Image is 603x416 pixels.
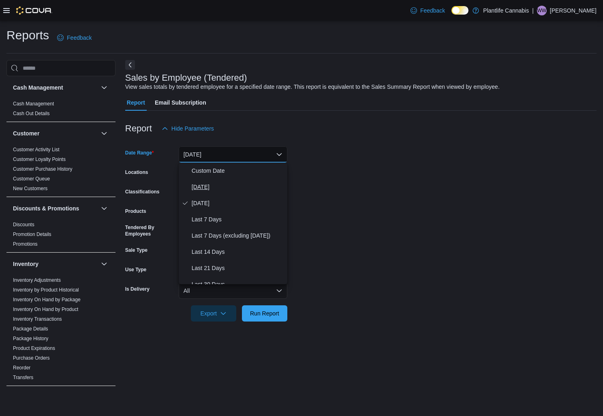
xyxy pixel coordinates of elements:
span: Feedback [420,6,445,15]
span: Last 14 Days [192,247,284,257]
a: Promotions [13,241,38,247]
a: Cash Management [13,101,54,107]
a: Customer Activity List [13,147,60,152]
label: Tendered By Employees [125,224,175,237]
button: Discounts & Promotions [99,204,109,213]
div: Inventory [6,275,115,386]
span: Last 7 Days (excluding [DATE]) [192,231,284,240]
button: Hide Parameters [158,120,217,137]
span: Cash Out Details [13,110,50,117]
button: Cash Management [99,83,109,92]
a: Discounts [13,222,34,227]
button: Export [191,305,236,322]
div: William White [537,6,547,15]
div: Cash Management [6,99,115,122]
div: Customer [6,145,115,197]
h3: Inventory [13,260,38,268]
label: Classifications [125,189,160,195]
span: Inventory On Hand by Package [13,296,81,303]
a: Customer Purchase History [13,166,73,172]
span: New Customers [13,185,47,192]
span: Package History [13,335,48,342]
button: Run Report [242,305,287,322]
a: Transfers [13,375,33,380]
button: [DATE] [179,146,287,163]
span: Email Subscription [155,94,206,111]
button: Customer [13,129,98,137]
div: Discounts & Promotions [6,220,115,252]
span: Discounts [13,221,34,228]
h3: Sales by Employee (Tendered) [125,73,247,83]
a: New Customers [13,186,47,191]
img: Cova [16,6,52,15]
a: Reorder [13,365,30,371]
a: Package Details [13,326,48,332]
button: Cash Management [13,84,98,92]
a: Inventory Transactions [13,316,62,322]
a: Inventory Adjustments [13,277,61,283]
a: Customer Loyalty Points [13,157,66,162]
button: Inventory [99,259,109,269]
h3: Report [125,124,152,133]
label: Locations [125,169,148,176]
label: Products [125,208,146,214]
a: Inventory On Hand by Product [13,307,78,312]
a: Purchase Orders [13,355,50,361]
span: Custom Date [192,166,284,176]
a: Customer Queue [13,176,50,182]
a: Feedback [54,30,95,46]
p: [PERSON_NAME] [550,6,597,15]
span: Transfers [13,374,33,381]
button: Discounts & Promotions [13,204,98,212]
span: Run Report [250,309,279,317]
label: Sale Type [125,247,148,253]
span: Package Details [13,326,48,332]
a: Package History [13,336,48,341]
span: Last 7 Days [192,214,284,224]
span: Report [127,94,145,111]
button: All [179,283,287,299]
span: Last 21 Days [192,263,284,273]
span: Feedback [67,34,92,42]
span: Customer Loyalty Points [13,156,66,163]
button: Customer [99,129,109,138]
label: Use Type [125,266,146,273]
a: Product Expirations [13,345,55,351]
span: Export [196,305,231,322]
a: Feedback [407,2,448,19]
a: Inventory by Product Historical [13,287,79,293]
h3: Customer [13,129,39,137]
a: Inventory On Hand by Package [13,297,81,302]
span: Last 30 Days [192,279,284,289]
h1: Reports [6,27,49,43]
div: Select listbox [179,163,287,284]
span: [DATE] [192,198,284,208]
span: Reorder [13,365,30,371]
span: Customer Activity List [13,146,60,153]
h3: Cash Management [13,84,63,92]
button: Next [125,60,135,70]
a: Promotion Details [13,232,51,237]
input: Dark Mode [451,6,468,15]
span: [DATE] [192,182,284,192]
a: Cash Out Details [13,111,50,116]
div: View sales totals by tendered employee for a specified date range. This report is equivalent to t... [125,83,500,91]
p: Plantlife Cannabis [483,6,529,15]
h3: Discounts & Promotions [13,204,79,212]
label: Date Range [125,150,154,156]
span: Customer Queue [13,176,50,182]
label: Is Delivery [125,286,150,292]
button: Inventory [13,260,98,268]
p: | [532,6,534,15]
